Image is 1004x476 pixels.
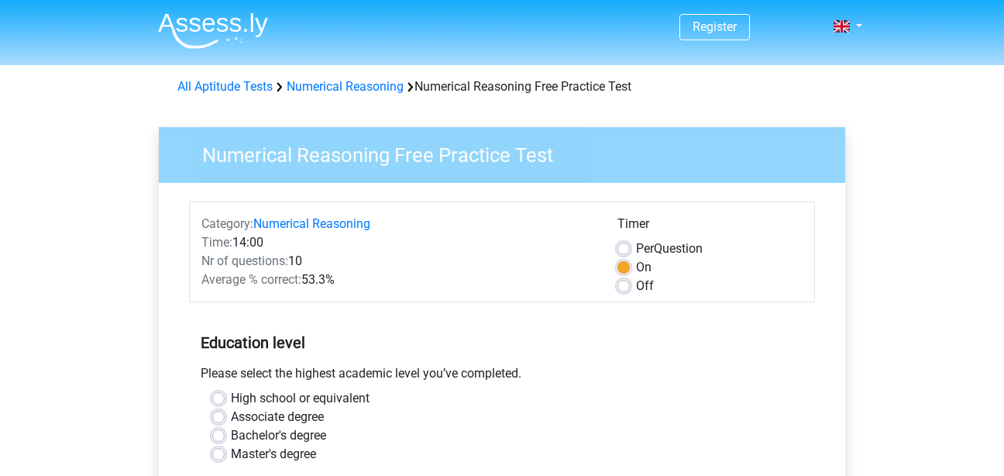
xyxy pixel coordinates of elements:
[231,389,370,408] label: High school or equivalent
[201,272,301,287] span: Average % correct:
[231,408,324,426] label: Associate degree
[177,79,273,94] a: All Aptitude Tests
[190,271,606,289] div: 53.3%
[636,240,703,258] label: Question
[201,254,288,268] span: Nr of questions:
[617,215,803,240] div: Timer
[636,258,652,277] label: On
[253,216,370,231] a: Numerical Reasoning
[201,327,803,358] h5: Education level
[171,78,833,96] div: Numerical Reasoning Free Practice Test
[231,426,326,445] label: Bachelor's degree
[190,233,606,252] div: 14:00
[201,235,232,250] span: Time:
[190,252,606,271] div: 10
[636,241,654,256] span: Per
[693,19,737,34] a: Register
[184,137,834,167] h3: Numerical Reasoning Free Practice Test
[158,12,268,49] img: Assessly
[636,277,654,295] label: Off
[201,216,253,231] span: Category:
[287,79,404,94] a: Numerical Reasoning
[189,364,815,389] div: Please select the highest academic level you’ve completed.
[231,445,316,464] label: Master's degree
